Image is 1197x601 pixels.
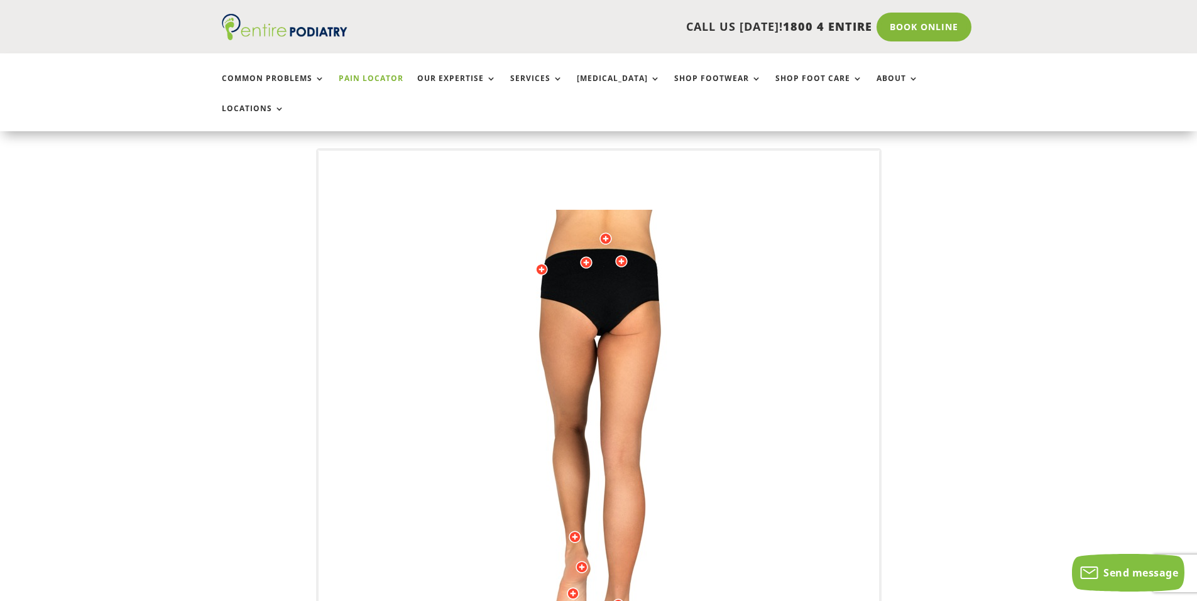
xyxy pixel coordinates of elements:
[396,19,872,35] p: CALL US [DATE]!
[877,13,971,41] a: Book Online
[783,19,872,34] span: 1800 4 ENTIRE
[339,74,403,101] a: Pain Locator
[510,74,563,101] a: Services
[222,104,285,131] a: Locations
[674,74,762,101] a: Shop Footwear
[222,30,347,43] a: Entire Podiatry
[222,74,325,101] a: Common Problems
[417,74,496,101] a: Our Expertise
[222,14,347,40] img: logo (1)
[877,74,919,101] a: About
[1103,566,1178,580] span: Send message
[775,74,863,101] a: Shop Foot Care
[1072,554,1184,592] button: Send message
[577,74,660,101] a: [MEDICAL_DATA]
